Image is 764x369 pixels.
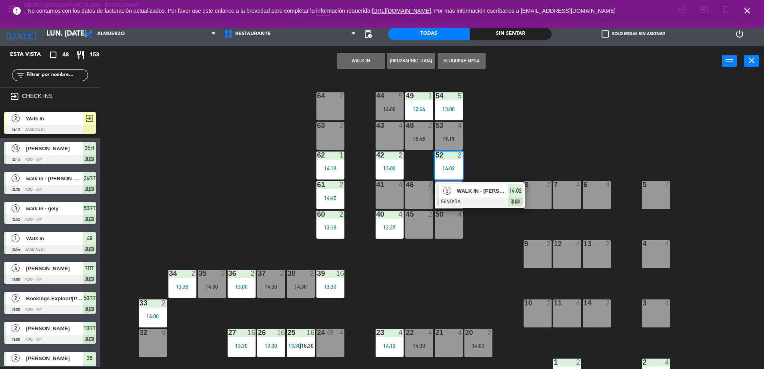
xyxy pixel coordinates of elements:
span: 49 [87,233,92,243]
div: 2 [606,299,610,307]
i: exit_to_app [10,92,20,101]
div: 4 [576,181,581,188]
i: arrow_drop_down [68,29,78,39]
div: 13:38 [168,284,196,289]
span: pending_actions [363,29,373,39]
div: 21 [436,329,436,336]
i: error [12,6,22,16]
i: power_settings_new [735,29,744,39]
div: 4 [339,329,344,336]
i: close [742,6,752,16]
i: power_input [725,56,734,65]
div: 14:30 [405,343,433,349]
div: 2 [546,240,551,247]
div: 4 [576,240,581,247]
label: Solo mesas sin asignar [602,30,665,38]
div: 13:30 [257,343,285,349]
div: 4 [606,181,610,188]
div: 5 [458,92,462,100]
span: 10RT [84,323,96,333]
div: 4 [398,329,403,336]
div: 14:18 [316,166,344,171]
div: 54 [436,92,436,100]
div: 2 [339,211,344,218]
div: 2 [191,270,196,277]
div: 25 [288,329,288,336]
div: 14:30 [198,284,226,289]
div: 2 [250,270,255,277]
i: crop_square [48,50,58,60]
span: Walk In [26,234,83,243]
div: 6 [584,181,584,188]
i: restaurant [76,50,85,60]
div: 2 [428,181,433,188]
div: 4 [398,181,403,188]
div: Sin sentar [470,28,551,40]
span: 2 [12,324,20,332]
span: 2 [12,114,20,122]
div: 3 [643,299,643,307]
div: 2 [576,359,581,366]
div: 16 [247,329,255,336]
span: 153 [90,50,99,60]
span: walk in - [PERSON_NAME] [26,174,83,183]
div: 2 [398,152,403,159]
div: 2 [339,181,344,188]
div: 2 [339,92,344,100]
span: 16:30 [301,343,314,349]
div: 42 [376,152,377,159]
span: No contamos con los datos de facturación actualizados. Por favor use este enlance a la brevedad p... [28,8,616,14]
a: . Por más información escríbanos a [EMAIL_ADDRESS][DOMAIN_NAME] [431,8,616,14]
div: 14:30 [257,284,285,289]
div: 1 [339,152,344,159]
button: [GEOGRAPHIC_DATA] [387,53,435,69]
span: 1 [12,234,20,242]
div: 14:30 [287,284,315,289]
div: 14 [584,299,584,307]
div: 40 [376,211,377,218]
span: 50RT [84,293,96,303]
div: 13:30 [228,343,256,349]
div: 4 [428,329,433,336]
div: 15:15 [435,136,463,142]
div: 16 [277,329,285,336]
div: 23 [376,329,377,336]
span: Walk In [26,114,83,123]
span: WALK IN - [PERSON_NAME] [457,187,508,195]
div: 2 [546,299,551,307]
span: 2 [12,294,20,302]
span: 3 [12,204,20,212]
div: 13:00 [376,166,404,171]
button: Bloquear Mesa [438,53,486,69]
div: 4 [398,122,403,129]
span: [PERSON_NAME] [26,144,83,153]
span: 36 [87,353,92,363]
span: 10 [12,144,20,152]
div: 36 [228,270,229,277]
div: 2 [428,211,433,218]
div: 4 [665,359,670,366]
input: Filtrar por nombre... [26,71,88,80]
div: 14:45 [316,195,344,201]
button: close [744,55,759,67]
div: Todas [388,28,470,40]
div: 16 [336,270,344,277]
i: close [747,56,756,65]
div: 51 [436,181,436,188]
div: 2 [162,299,166,307]
div: 4 [665,240,670,247]
div: 52 [436,152,436,159]
label: CHECK INS [22,93,52,99]
span: exit_to_app [85,114,94,123]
